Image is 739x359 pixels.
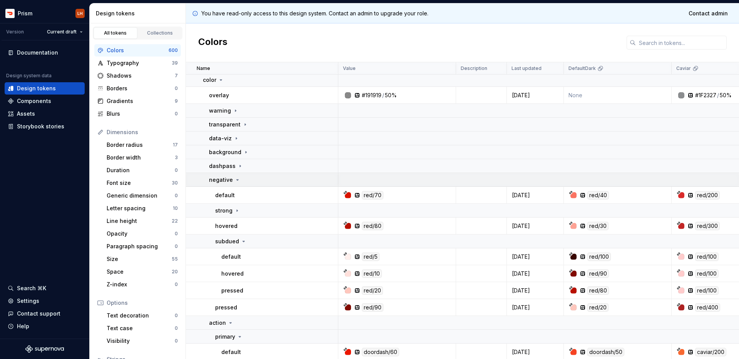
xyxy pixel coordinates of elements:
[104,202,181,214] a: Letter spacing10
[203,76,216,84] p: color
[104,240,181,253] a: Paragraph spacing0
[17,49,58,57] div: Documentation
[107,59,172,67] div: Typography
[587,222,609,230] div: red/30
[507,91,563,99] div: [DATE]
[201,10,428,17] p: You have read-only access to this design system. Contact an admin to upgrade your role.
[172,60,178,66] div: 39
[175,325,178,331] div: 0
[362,253,380,261] div: red/5
[107,179,172,187] div: Font size
[215,333,235,341] p: primary
[107,217,172,225] div: Line height
[676,65,691,71] p: Caviar
[461,65,487,71] p: Description
[720,91,732,99] div: 50%
[507,191,563,199] div: [DATE]
[104,253,181,265] a: Size55
[104,309,181,322] a: Text decoration0
[104,228,181,240] a: Opacity0
[564,87,672,104] td: None
[107,192,175,199] div: Generic dimension
[107,47,169,54] div: Colors
[107,72,175,80] div: Shadows
[6,29,24,35] div: Version
[175,193,178,199] div: 0
[695,253,719,261] div: red/100
[17,97,51,105] div: Components
[107,312,175,319] div: Text decoration
[94,57,181,69] a: Typography39
[104,164,181,176] a: Duration0
[175,98,178,104] div: 9
[689,10,728,17] span: Contact admin
[362,303,383,312] div: red/90
[362,191,383,199] div: red/70
[17,322,29,330] div: Help
[362,348,399,356] div: doordash/60
[175,243,178,249] div: 0
[175,111,178,117] div: 0
[382,91,384,99] div: /
[94,108,181,120] a: Blurs0
[221,287,243,294] p: pressed
[587,286,609,295] div: red/80
[362,91,381,99] div: #191919
[104,322,181,334] a: Text case0
[96,10,182,17] div: Design tokens
[17,123,64,130] div: Storybook stories
[587,303,609,312] div: red/20
[175,155,178,161] div: 3
[2,5,88,22] button: PrismLH
[209,176,233,184] p: negative
[94,82,181,95] a: Borders0
[175,281,178,288] div: 0
[209,148,241,156] p: background
[215,304,237,311] p: pressed
[512,65,542,71] p: Last updated
[94,95,181,107] a: Gradients9
[587,253,611,261] div: red/100
[18,10,32,17] div: Prism
[197,65,210,71] p: Name
[5,108,85,120] a: Assets
[104,215,181,227] a: Line height22
[5,95,85,107] a: Components
[215,191,235,199] p: default
[695,303,720,312] div: red/400
[94,44,181,57] a: Colors600
[695,91,716,99] div: #1F2327
[587,191,609,199] div: red/40
[175,85,178,91] div: 0
[636,36,727,50] input: Search in tokens...
[104,151,181,164] a: Border width3
[684,7,733,20] a: Contact admin
[94,70,181,82] a: Shadows7
[96,30,135,36] div: All tokens
[17,85,56,92] div: Design tokens
[141,30,179,36] div: Collections
[209,107,231,115] p: warning
[172,269,178,275] div: 20
[17,297,39,305] div: Settings
[107,255,172,263] div: Size
[104,266,181,278] a: Space20
[5,307,85,320] button: Contact support
[215,207,232,214] p: strong
[695,191,720,199] div: red/200
[107,128,178,136] div: Dimensions
[209,121,241,128] p: transparent
[343,65,356,71] p: Value
[25,345,64,353] a: Supernova Logo
[175,231,178,237] div: 0
[175,338,178,344] div: 0
[215,238,239,245] p: subdued
[695,222,720,230] div: red/300
[175,73,178,79] div: 7
[362,222,383,230] div: red/80
[107,85,175,92] div: Borders
[221,270,244,278] p: hovered
[104,278,181,291] a: Z-index0
[507,222,563,230] div: [DATE]
[172,218,178,224] div: 22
